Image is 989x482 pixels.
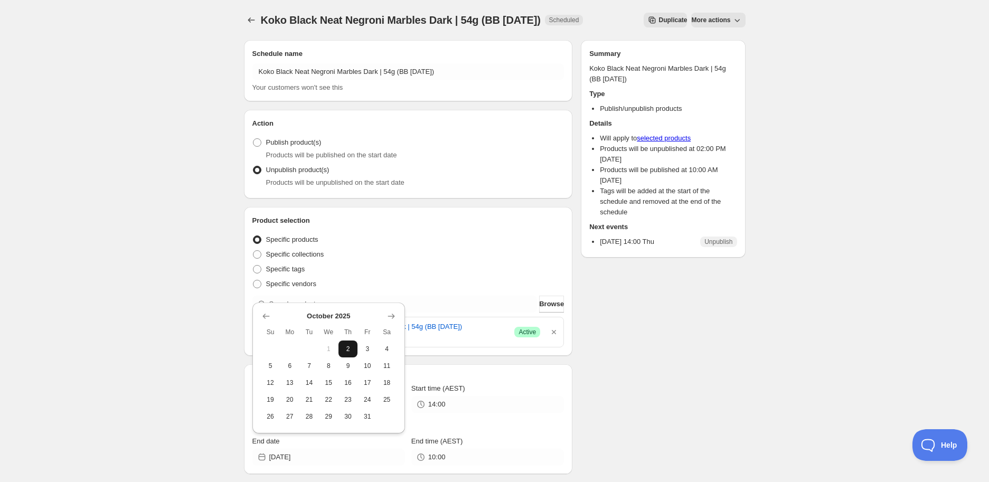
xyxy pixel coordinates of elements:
[357,341,377,357] button: Friday October 3 2025
[299,391,319,408] button: Tuesday October 21 2025
[377,357,397,374] button: Saturday October 11 2025
[691,13,745,27] button: More actions
[411,437,463,445] span: End time (AEST)
[284,395,295,404] span: 20
[549,16,579,24] span: Scheduled
[343,412,354,421] span: 30
[338,391,358,408] button: Thursday October 23 2025
[266,151,397,159] span: Products will be published on the start date
[377,324,397,341] th: Saturday
[319,341,338,357] button: Wednesday October 1 2025
[539,299,564,309] span: Browse
[266,138,322,146] span: Publish product(s)
[343,328,354,336] span: Th
[323,412,334,421] span: 29
[338,374,358,391] button: Thursday October 16 2025
[304,379,315,387] span: 14
[280,324,299,341] th: Monday
[362,379,373,387] span: 17
[299,324,319,341] th: Tuesday
[323,379,334,387] span: 15
[600,186,737,218] li: Tags will be added at the start of the schedule and removed at the end of the schedule
[304,412,315,421] span: 28
[304,328,315,336] span: Tu
[319,408,338,425] button: Wednesday October 29 2025
[261,374,280,391] button: Sunday October 12 2025
[252,437,280,445] span: End date
[261,408,280,425] button: Sunday October 26 2025
[266,280,316,288] span: Specific vendors
[252,83,343,91] span: Your customers won't see this
[266,166,329,174] span: Unpublish product(s)
[589,118,737,129] h2: Details
[244,13,259,27] button: Schedules
[304,362,315,370] span: 7
[323,328,334,336] span: We
[600,103,737,114] li: Publish/unpublish products
[362,395,373,404] span: 24
[261,324,280,341] th: Sunday
[377,341,397,357] button: Saturday October 4 2025
[259,309,274,324] button: Show previous month, September 2025
[304,395,315,404] span: 21
[265,328,276,336] span: Su
[261,357,280,374] button: Sunday October 5 2025
[284,328,295,336] span: Mo
[265,362,276,370] span: 5
[343,395,354,404] span: 23
[357,374,377,391] button: Friday October 17 2025
[343,345,354,353] span: 2
[357,357,377,374] button: Friday October 10 2025
[284,362,295,370] span: 6
[319,324,338,341] th: Wednesday
[343,379,354,387] span: 16
[600,144,737,165] li: Products will be unpublished at 02:00 PM [DATE]
[338,408,358,425] button: Thursday October 30 2025
[644,13,687,27] button: Secondary action label
[266,235,318,243] span: Specific products
[338,357,358,374] button: Thursday October 9 2025
[261,14,541,26] span: Koko Black Neat Negroni Marbles Dark | 54g (BB [DATE])
[704,238,732,246] span: Unpublish
[280,357,299,374] button: Monday October 6 2025
[357,408,377,425] button: Friday October 31 2025
[319,391,338,408] button: Wednesday October 22 2025
[252,118,564,129] h2: Action
[299,357,319,374] button: Tuesday October 7 2025
[600,165,737,186] li: Products will be published at 10:00 AM [DATE]
[299,408,319,425] button: Tuesday October 28 2025
[265,395,276,404] span: 19
[381,379,392,387] span: 18
[266,178,404,186] span: Products will be unpublished on the start date
[269,296,538,313] input: Search products
[319,374,338,391] button: Wednesday October 15 2025
[323,345,334,353] span: 1
[519,328,536,336] span: Active
[589,89,737,99] h2: Type
[323,395,334,404] span: 22
[323,362,334,370] span: 8
[589,49,737,59] h2: Summary
[280,374,299,391] button: Monday October 13 2025
[265,412,276,421] span: 26
[280,391,299,408] button: Monday October 20 2025
[343,362,354,370] span: 9
[284,412,295,421] span: 27
[266,250,324,258] span: Specific collections
[384,309,399,324] button: Show next month, November 2025
[377,391,397,408] button: Saturday October 25 2025
[539,296,564,313] button: Browse
[357,391,377,408] button: Friday October 24 2025
[589,63,737,84] p: Koko Black Neat Negroni Marbles Dark | 54g (BB [DATE])
[362,412,373,421] span: 31
[411,384,465,392] span: Start time (AEST)
[266,265,305,273] span: Specific tags
[261,391,280,408] button: Sunday October 19 2025
[658,16,687,24] span: Duplicate
[637,134,691,142] a: selected products
[284,379,295,387] span: 13
[252,215,564,226] h2: Product selection
[362,362,373,370] span: 10
[252,49,564,59] h2: Schedule name
[912,429,968,461] iframe: Toggle Customer Support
